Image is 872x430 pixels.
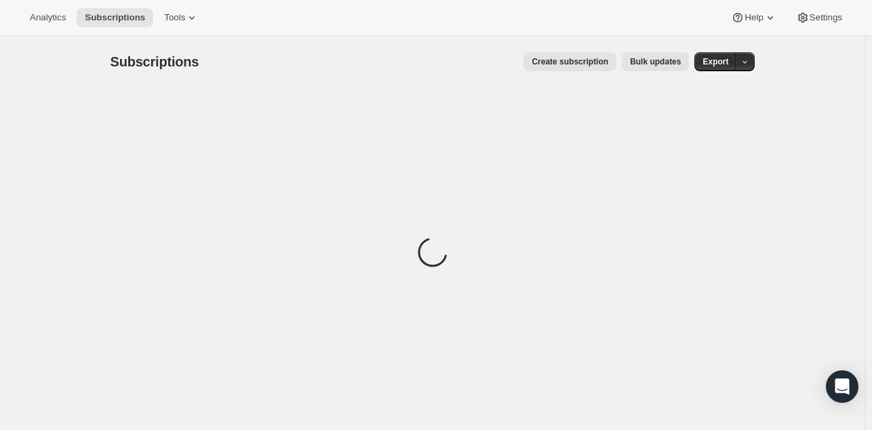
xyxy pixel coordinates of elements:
span: Create subscription [532,56,608,67]
span: Export [702,56,728,67]
button: Settings [788,8,850,27]
button: Export [694,52,736,71]
button: Help [723,8,785,27]
span: Subscriptions [111,54,199,69]
button: Analytics [22,8,74,27]
span: Tools [164,12,185,23]
button: Create subscription [523,52,616,71]
span: Help [745,12,763,23]
button: Tools [156,8,207,27]
div: Open Intercom Messenger [826,370,858,403]
span: Settings [810,12,842,23]
span: Subscriptions [85,12,145,23]
span: Bulk updates [630,56,681,67]
span: Analytics [30,12,66,23]
button: Bulk updates [622,52,689,71]
button: Subscriptions [77,8,153,27]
